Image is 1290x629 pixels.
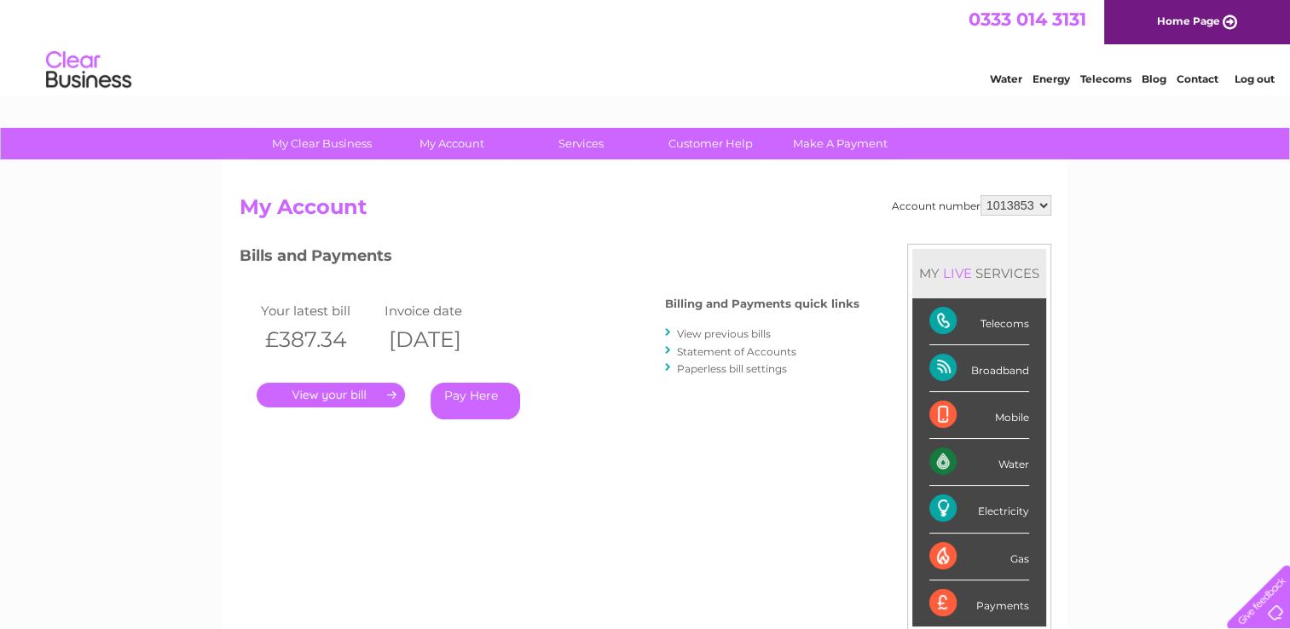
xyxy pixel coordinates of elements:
[257,322,380,357] th: £387.34
[640,128,781,159] a: Customer Help
[511,128,651,159] a: Services
[252,128,392,159] a: My Clear Business
[912,249,1046,297] div: MY SERVICES
[990,72,1022,85] a: Water
[240,244,859,274] h3: Bills and Payments
[380,322,504,357] th: [DATE]
[929,392,1029,439] div: Mobile
[665,297,859,310] h4: Billing and Payments quick links
[929,439,1029,486] div: Water
[257,299,380,322] td: Your latest bill
[431,383,520,419] a: Pay Here
[770,128,911,159] a: Make A Payment
[380,299,504,322] td: Invoice date
[929,580,1029,626] div: Payments
[1234,72,1274,85] a: Log out
[940,265,975,281] div: LIVE
[929,486,1029,533] div: Electricity
[892,195,1051,216] div: Account number
[1177,72,1218,85] a: Contact
[243,9,1049,83] div: Clear Business is a trading name of Verastar Limited (registered in [GEOGRAPHIC_DATA] No. 3667643...
[929,298,1029,345] div: Telecoms
[677,345,796,358] a: Statement of Accounts
[969,9,1086,30] a: 0333 014 3131
[1033,72,1070,85] a: Energy
[929,534,1029,580] div: Gas
[381,128,522,159] a: My Account
[1080,72,1131,85] a: Telecoms
[1142,72,1166,85] a: Blog
[240,195,1051,228] h2: My Account
[45,44,132,96] img: logo.png
[929,345,1029,392] div: Broadband
[257,383,405,407] a: .
[677,327,771,340] a: View previous bills
[677,362,787,375] a: Paperless bill settings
